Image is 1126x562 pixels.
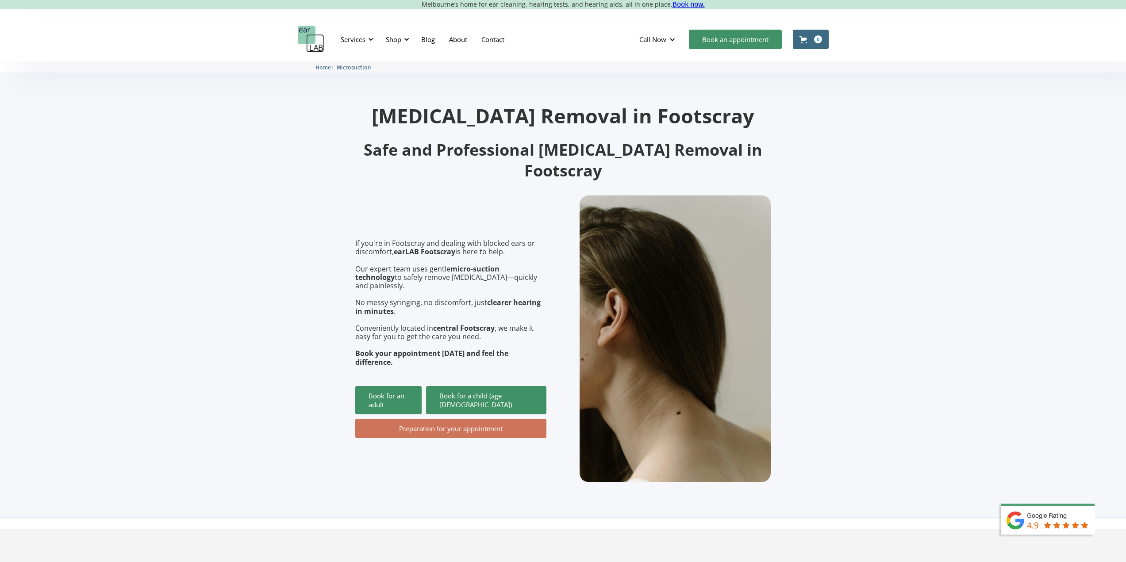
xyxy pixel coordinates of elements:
a: Preparation for your appointment [355,419,546,438]
div: Call Now [632,26,684,53]
strong: micro-suction technology [355,264,500,282]
a: Home [315,63,331,71]
span: Microsuction [337,64,371,71]
a: Book an appointment [689,30,782,49]
span: Home [315,64,331,71]
strong: earLAB Footscray [394,247,455,256]
a: Microsuction [337,63,371,71]
a: Blog [414,27,442,52]
a: Book for a child (age [DEMOGRAPHIC_DATA]) [426,386,546,414]
div: Call Now [639,35,666,44]
li: 〉 [315,63,337,72]
a: Open cart [793,30,829,49]
strong: Book your appointment [DATE] and feel the difference. [355,348,508,367]
a: Book for an adult [355,386,422,414]
div: 0 [814,35,822,43]
p: If you're in Footscray and dealing with blocked ears or discomfort, is here to help. Our expert t... [355,239,546,367]
div: Shop [386,35,401,44]
a: Contact [474,27,511,52]
div: Shop [380,26,412,53]
strong: clearer hearing in minutes [355,298,541,316]
a: home [298,26,324,53]
div: Services [335,26,376,53]
strong: central Footscray [433,323,495,333]
a: About [442,27,474,52]
div: Services [341,35,365,44]
h2: Safe and Professional [MEDICAL_DATA] Removal in Footscray [355,140,771,181]
h1: [MEDICAL_DATA] Removal in Footscray [355,106,771,126]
